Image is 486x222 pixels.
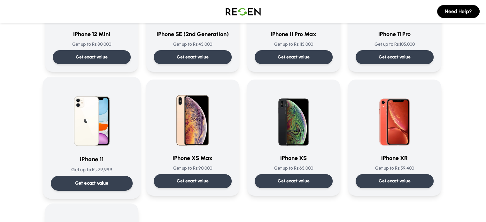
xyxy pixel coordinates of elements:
[162,87,223,149] img: iPhone XS Max
[255,154,333,163] h3: iPhone XS
[255,41,333,48] p: Get up to Rs: 115,000
[53,41,131,48] p: Get up to Rs: 80,000
[154,165,232,172] p: Get up to Rs: 90,000
[255,30,333,39] h3: iPhone 11 Pro Max
[255,165,333,172] p: Get up to Rs: 65,000
[221,3,266,20] img: Logo
[59,85,124,149] img: iPhone 11
[278,178,310,184] p: Get exact value
[154,154,232,163] h3: iPhone XS Max
[50,155,132,164] h3: iPhone 11
[154,30,232,39] h3: iPhone SE (2nd Generation)
[379,178,411,184] p: Get exact value
[356,165,434,172] p: Get up to Rs: 59,400
[356,154,434,163] h3: iPhone XR
[177,178,209,184] p: Get exact value
[154,41,232,48] p: Get up to Rs: 45,000
[177,54,209,60] p: Get exact value
[75,180,108,187] p: Get exact value
[263,87,324,149] img: iPhone XS
[356,41,434,48] p: Get up to Rs: 105,000
[278,54,310,60] p: Get exact value
[76,54,108,60] p: Get exact value
[356,30,434,39] h3: iPhone 11 Pro
[379,54,411,60] p: Get exact value
[53,30,131,39] h3: iPhone 12 Mini
[50,166,132,173] p: Get up to Rs: 79,999
[364,87,425,149] img: iPhone XR
[437,5,480,18] button: Need Help?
